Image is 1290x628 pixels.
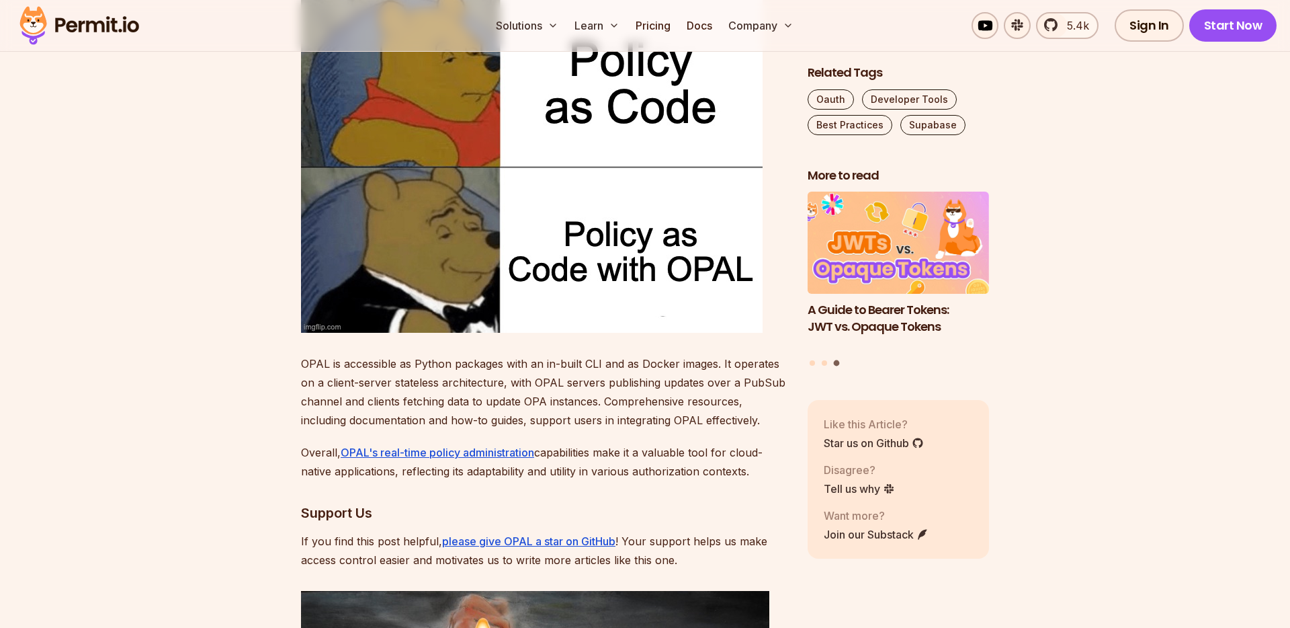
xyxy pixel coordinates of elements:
[824,481,895,497] a: Tell us why
[301,502,786,524] h3: Support Us
[681,12,718,39] a: Docs
[723,12,799,39] button: Company
[833,360,839,366] button: Go to slide 3
[13,3,145,48] img: Permit logo
[1189,9,1277,42] a: Start Now
[824,435,924,451] a: Star us on Github
[808,167,989,184] h2: More to read
[862,89,957,110] a: Developer Tools
[569,12,625,39] button: Learn
[301,443,786,481] p: Overall, capabilities make it a valuable tool for cloud-native applications, reflecting its adapt...
[490,12,564,39] button: Solutions
[442,535,615,548] a: please give OPAL a star on GitHub
[301,354,786,430] p: OPAL is accessible as Python packages with an in-built CLI and as Docker images. It operates on a...
[630,12,676,39] a: Pricing
[808,65,989,81] h2: Related Tags
[808,192,989,368] div: Posts
[808,302,989,336] h3: A Guide to Bearer Tokens: JWT vs. Opaque Tokens
[824,462,895,478] p: Disagree?
[810,360,815,366] button: Go to slide 1
[301,532,786,570] p: If you find this post helpful, ! Your support helps us make access control easier and motivates u...
[1115,9,1184,42] a: Sign In
[341,446,534,459] a: OPAL's real-time policy administration
[822,360,827,366] button: Go to slide 2
[1036,12,1099,39] a: 5.4k
[808,115,892,135] a: Best Practices
[824,508,929,524] p: Want more?
[808,192,989,295] img: A Guide to Bearer Tokens: JWT vs. Opaque Tokens
[808,89,854,110] a: Oauth
[808,192,989,352] li: 3 of 3
[900,115,965,135] a: Supabase
[824,526,929,543] a: Join our Substack
[1059,17,1089,34] span: 5.4k
[808,192,989,352] a: A Guide to Bearer Tokens: JWT vs. Opaque TokensA Guide to Bearer Tokens: JWT vs. Opaque Tokens
[824,416,924,432] p: Like this Article?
